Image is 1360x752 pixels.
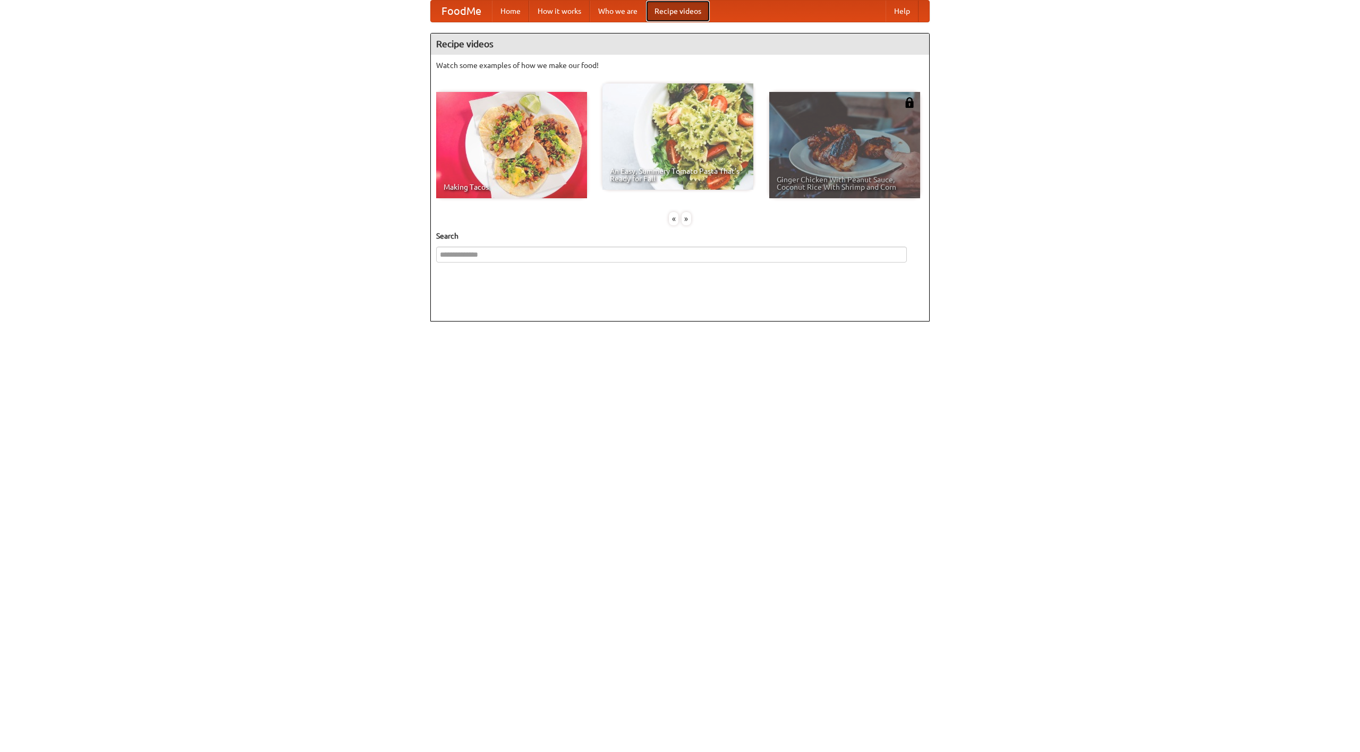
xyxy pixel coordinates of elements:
a: Making Tacos [436,92,587,198]
a: Help [886,1,919,22]
h5: Search [436,231,924,241]
a: An Easy, Summery Tomato Pasta That's Ready for Fall [602,83,753,190]
div: « [669,212,678,225]
a: FoodMe [431,1,492,22]
p: Watch some examples of how we make our food! [436,60,924,71]
h4: Recipe videos [431,33,929,55]
a: Home [492,1,529,22]
img: 483408.png [904,97,915,108]
a: How it works [529,1,590,22]
a: Recipe videos [646,1,710,22]
span: An Easy, Summery Tomato Pasta That's Ready for Fall [610,167,746,182]
span: Making Tacos [444,183,580,191]
a: Who we are [590,1,646,22]
div: » [682,212,691,225]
